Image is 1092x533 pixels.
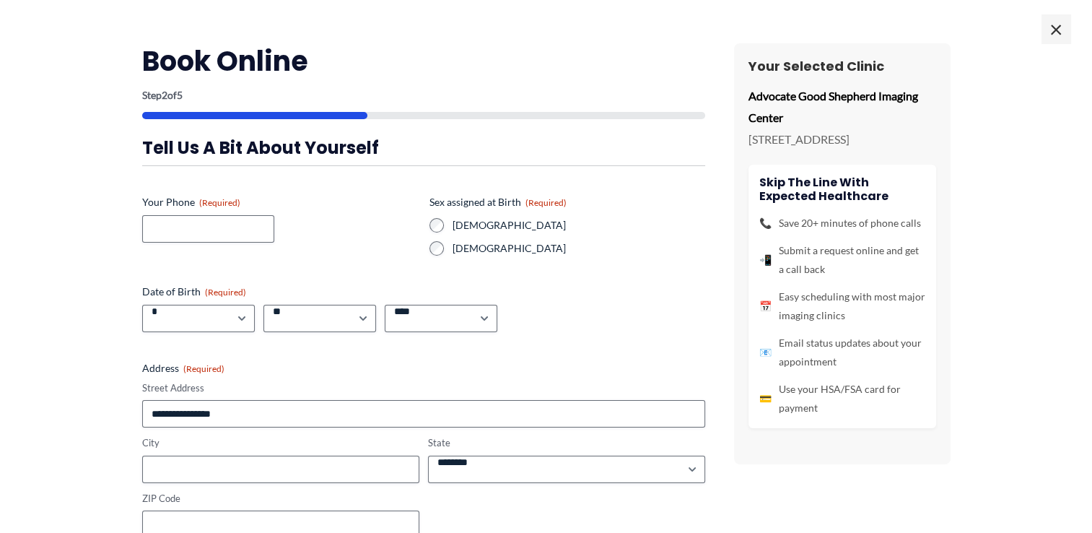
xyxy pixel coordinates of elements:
[142,195,418,209] label: Your Phone
[759,297,772,316] span: 📅
[162,89,167,101] span: 2
[177,89,183,101] span: 5
[183,363,224,374] span: (Required)
[142,285,246,299] legend: Date of Birth
[748,58,936,74] h3: Your Selected Clinic
[759,389,772,408] span: 💳
[453,241,705,256] label: [DEMOGRAPHIC_DATA]
[429,195,567,209] legend: Sex assigned at Birth
[142,90,705,100] p: Step of
[199,197,240,208] span: (Required)
[759,175,925,203] h4: Skip the line with Expected Healthcare
[759,287,925,325] li: Easy scheduling with most major imaging clinics
[142,43,705,79] h2: Book Online
[142,136,705,159] h3: Tell us a bit about yourself
[748,129,936,150] p: [STREET_ADDRESS]
[142,381,705,395] label: Street Address
[759,214,925,233] li: Save 20+ minutes of phone calls
[1041,14,1070,43] span: ×
[748,85,936,128] p: Advocate Good Shepherd Imaging Center
[759,241,925,279] li: Submit a request online and get a call back
[759,380,925,417] li: Use your HSA/FSA card for payment
[759,334,925,371] li: Email status updates about your appointment
[205,287,246,298] span: (Required)
[142,361,224,376] legend: Address
[428,436,705,450] label: State
[759,214,772,233] span: 📞
[759,251,772,269] span: 📲
[142,492,419,506] label: ZIP Code
[759,343,772,362] span: 📧
[453,218,705,233] label: [DEMOGRAPHIC_DATA]
[525,197,567,208] span: (Required)
[142,436,419,450] label: City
